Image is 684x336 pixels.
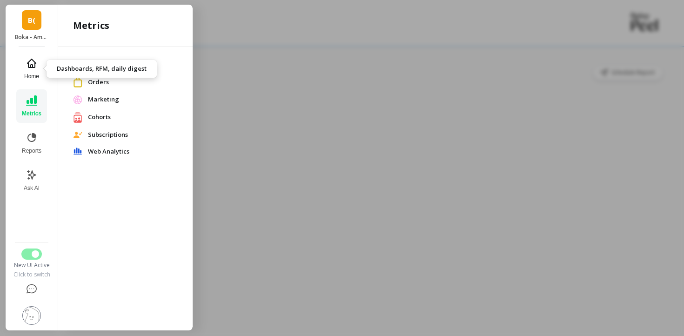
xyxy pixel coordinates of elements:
[24,184,40,192] span: Ask AI
[88,60,178,70] span: Revenue
[73,112,82,123] img: [object Object]
[16,89,47,123] button: Metrics
[88,147,178,156] span: Web Analytics
[16,52,47,86] button: Home
[22,306,41,325] img: profile picture
[13,271,51,278] div: Click to switch
[15,34,49,41] p: Boka - Amazon (Essor)
[88,113,178,122] span: Cohorts
[73,60,82,70] img: [object Object]
[21,249,42,260] button: Switch to Legacy UI
[13,262,51,269] div: New UI Active
[28,15,35,26] span: B(
[73,77,82,87] img: [object Object]
[73,95,82,104] img: [object Object]
[22,147,41,155] span: Reports
[22,110,41,117] span: Metrics
[13,278,51,301] button: Help
[88,78,178,87] span: Orders
[73,19,109,32] h2: Metrics
[13,301,51,330] button: Settings
[16,164,47,197] button: Ask AI
[88,130,178,140] span: Subscriptions
[88,95,178,104] span: Marketing
[73,148,82,155] img: [object Object]
[73,132,82,138] img: [object Object]
[16,127,47,160] button: Reports
[24,73,39,80] span: Home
